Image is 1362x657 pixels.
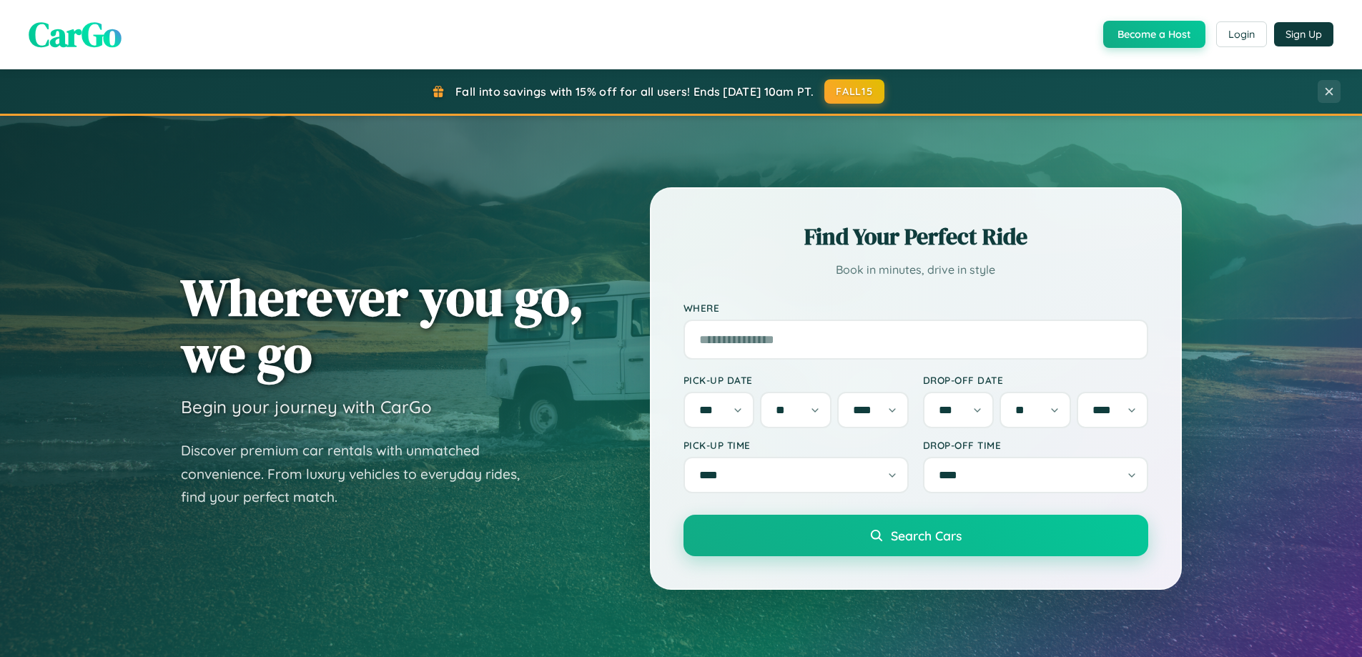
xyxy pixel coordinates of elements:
h2: Find Your Perfect Ride [684,221,1148,252]
span: Fall into savings with 15% off for all users! Ends [DATE] 10am PT. [455,84,814,99]
p: Discover premium car rentals with unmatched convenience. From luxury vehicles to everyday rides, ... [181,439,538,509]
span: CarGo [29,11,122,58]
label: Drop-off Time [923,439,1148,451]
h3: Begin your journey with CarGo [181,396,432,418]
p: Book in minutes, drive in style [684,260,1148,280]
button: Login [1216,21,1267,47]
label: Pick-up Date [684,374,909,386]
button: FALL15 [824,79,884,104]
span: Search Cars [891,528,962,543]
h1: Wherever you go, we go [181,269,584,382]
label: Drop-off Date [923,374,1148,386]
label: Pick-up Time [684,439,909,451]
button: Search Cars [684,515,1148,556]
button: Sign Up [1274,22,1333,46]
button: Become a Host [1103,21,1205,48]
label: Where [684,302,1148,314]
